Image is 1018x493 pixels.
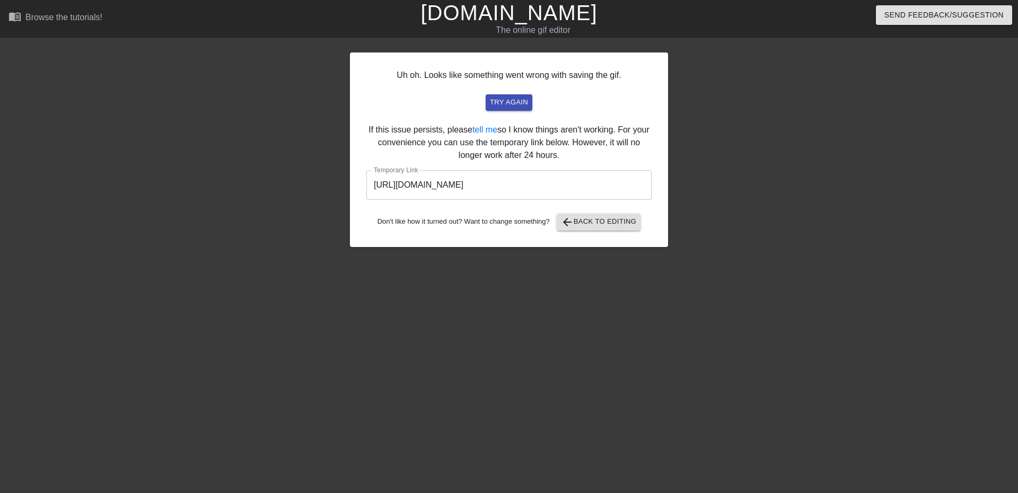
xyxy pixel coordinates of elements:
[561,216,574,228] span: arrow_back
[876,5,1012,25] button: Send Feedback/Suggestion
[420,1,597,24] a: [DOMAIN_NAME]
[490,96,528,109] span: try again
[884,8,1004,22] span: Send Feedback/Suggestion
[25,13,102,22] div: Browse the tutorials!
[366,214,652,231] div: Don't like how it turned out? Want to change something?
[366,170,652,200] input: bare
[557,214,641,231] button: Back to Editing
[350,52,668,247] div: Uh oh. Looks like something went wrong with saving the gif. If this issue persists, please so I k...
[561,216,637,228] span: Back to Editing
[8,10,21,23] span: menu_book
[472,125,497,134] a: tell me
[8,10,102,27] a: Browse the tutorials!
[486,94,532,111] button: try again
[345,24,722,37] div: The online gif editor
